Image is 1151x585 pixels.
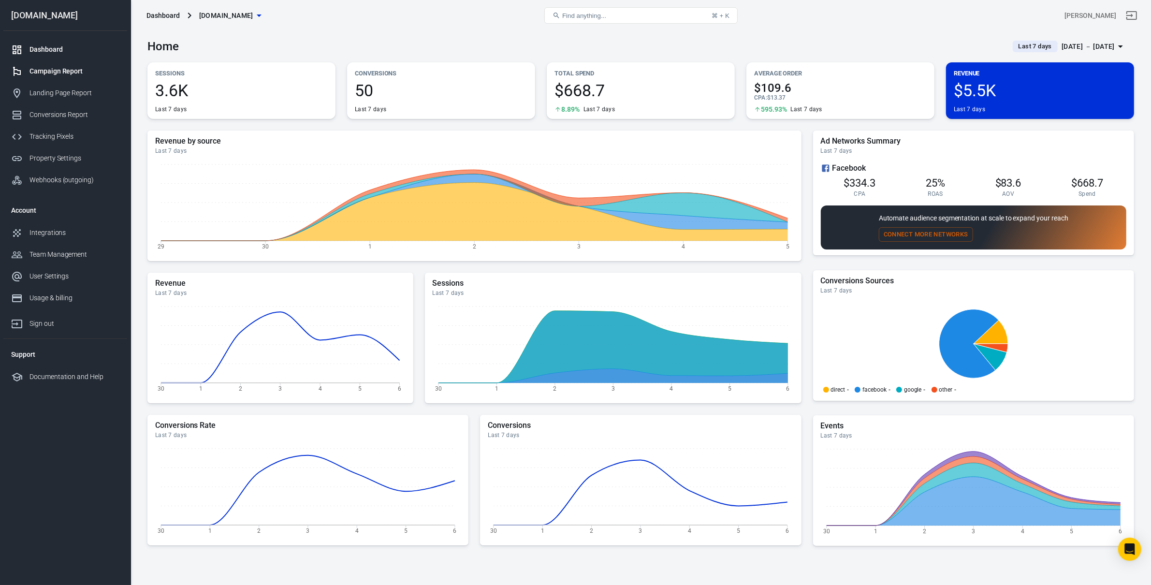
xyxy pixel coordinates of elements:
tspan: 2 [473,243,476,250]
p: Conversions [355,68,527,78]
span: $668.7 [554,82,727,99]
div: Last 7 days [488,431,793,439]
div: Team Management [29,249,119,260]
tspan: 30 [158,527,164,534]
span: Spend [1078,190,1096,198]
div: Last 7 days [821,287,1126,294]
tspan: 1 [874,528,877,535]
h5: Sessions [433,278,794,288]
tspan: 5 [728,385,731,392]
button: Last 7 days[DATE] － [DATE] [1005,39,1134,55]
tspan: 30 [490,527,497,534]
div: User Settings [29,271,119,281]
div: Conversions Report [29,110,119,120]
span: 595.93% [761,106,787,113]
tspan: 3 [639,527,642,534]
tspan: 3 [278,385,282,392]
div: Landing Page Report [29,88,119,98]
div: Last 7 days [155,105,187,113]
p: facebook [862,387,887,393]
span: 50 [355,82,527,99]
a: Sign out [3,309,127,335]
div: Documentation and Help [29,372,119,382]
div: Last 7 days [791,105,822,113]
tspan: 2 [257,527,261,534]
tspan: 4 [355,527,359,534]
tspan: 4 [682,243,685,250]
button: Find anything...⌘ + K [544,7,738,24]
tspan: 30 [158,385,164,392]
tspan: 4 [319,385,322,392]
span: - [954,387,956,393]
span: 3.6K [155,82,328,99]
div: Last 7 days [433,289,794,297]
tspan: 5 [404,527,408,534]
span: $668.7 [1071,177,1103,189]
h5: Conversions Rate [155,421,461,430]
span: ROAS [928,190,943,198]
p: Total Spend [554,68,727,78]
tspan: 6 [1119,528,1122,535]
span: - [847,387,849,393]
tspan: 6 [786,385,789,392]
span: CPA : [754,94,767,101]
a: Dashboard [3,39,127,60]
tspan: 6 [453,527,457,534]
h5: Revenue [155,278,406,288]
div: Dashboard [29,44,119,55]
span: CPA [854,190,865,198]
tspan: 4 [670,385,673,392]
a: User Settings [3,265,127,287]
span: $109.6 [754,82,927,94]
tspan: 2 [239,385,242,392]
h3: Home [147,40,179,53]
tspan: 2 [923,528,926,535]
div: Last 7 days [355,105,386,113]
button: Connect More Networks [879,227,973,242]
tspan: 4 [1021,528,1024,535]
tspan: 3 [972,528,975,535]
tspan: 30 [435,385,442,392]
tspan: 2 [590,527,594,534]
span: $83.6 [995,177,1021,189]
a: Webhooks (outgoing) [3,169,127,191]
div: Property Settings [29,153,119,163]
tspan: 1 [541,527,544,534]
tspan: 3 [306,527,310,534]
li: Account [3,199,127,222]
tspan: 30 [823,528,830,535]
a: Usage & billing [3,287,127,309]
svg: Facebook Ads [821,162,830,174]
tspan: 5 [358,385,362,392]
tspan: 4 [688,527,691,534]
h5: Ad Networks Summary [821,136,1126,146]
div: Last 7 days [821,432,1126,439]
div: Sign out [29,319,119,329]
span: 25% [926,177,945,189]
a: Property Settings [3,147,127,169]
h5: Conversions [488,421,793,430]
span: AOV [1002,190,1014,198]
div: Campaign Report [29,66,119,76]
p: Automate audience segmentation at scale to expand your reach [879,213,1068,223]
tspan: 3 [612,385,615,392]
a: Team Management [3,244,127,265]
span: $5.5K [954,82,1126,99]
tspan: 1 [495,385,498,392]
p: Average Order [754,68,927,78]
tspan: 5 [786,243,789,250]
p: Sessions [155,68,328,78]
h5: Conversions Sources [821,276,1126,286]
div: ⌘ + K [712,12,729,19]
li: Support [3,343,127,366]
a: Campaign Report [3,60,127,82]
a: Integrations [3,222,127,244]
tspan: 5 [1070,528,1073,535]
tspan: 6 [786,527,789,534]
a: Conversions Report [3,104,127,126]
button: [DOMAIN_NAME] [195,7,265,25]
p: direct [831,387,845,393]
a: Tracking Pixels [3,126,127,147]
div: Last 7 days [583,105,615,113]
div: Last 7 days [155,431,461,439]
